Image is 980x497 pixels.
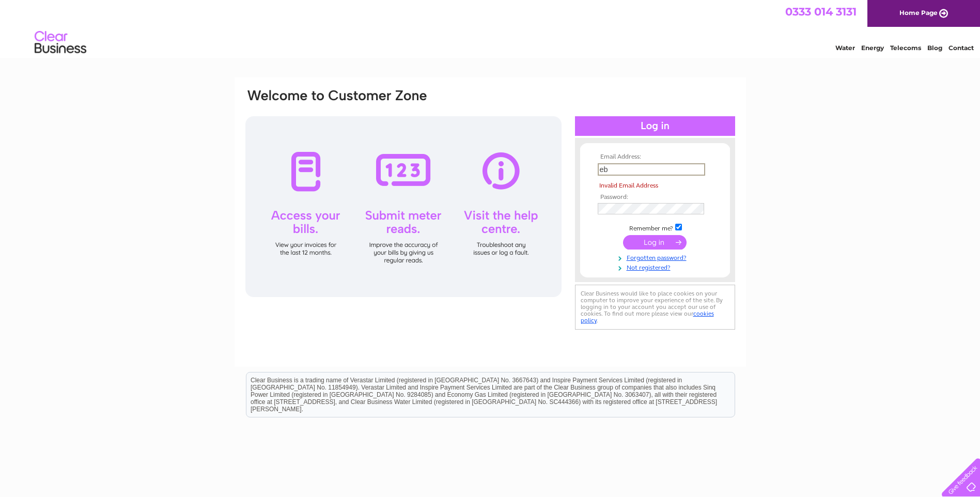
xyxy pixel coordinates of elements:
a: Forgotten password? [598,252,715,262]
a: Blog [927,44,942,52]
td: Remember me? [595,222,715,232]
a: Telecoms [890,44,921,52]
a: Contact [948,44,974,52]
img: logo.png [34,27,87,58]
a: cookies policy [581,310,714,324]
input: Submit [623,235,687,250]
a: Not registered? [598,262,715,272]
a: 0333 014 3131 [785,5,857,18]
a: Energy [861,44,884,52]
th: Password: [595,194,715,201]
a: Water [835,44,855,52]
th: Email Address: [595,153,715,161]
div: Clear Business is a trading name of Verastar Limited (registered in [GEOGRAPHIC_DATA] No. 3667643... [246,6,735,50]
div: Clear Business would like to place cookies on your computer to improve your experience of the sit... [575,285,735,330]
span: Invalid Email Address [599,182,658,189]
